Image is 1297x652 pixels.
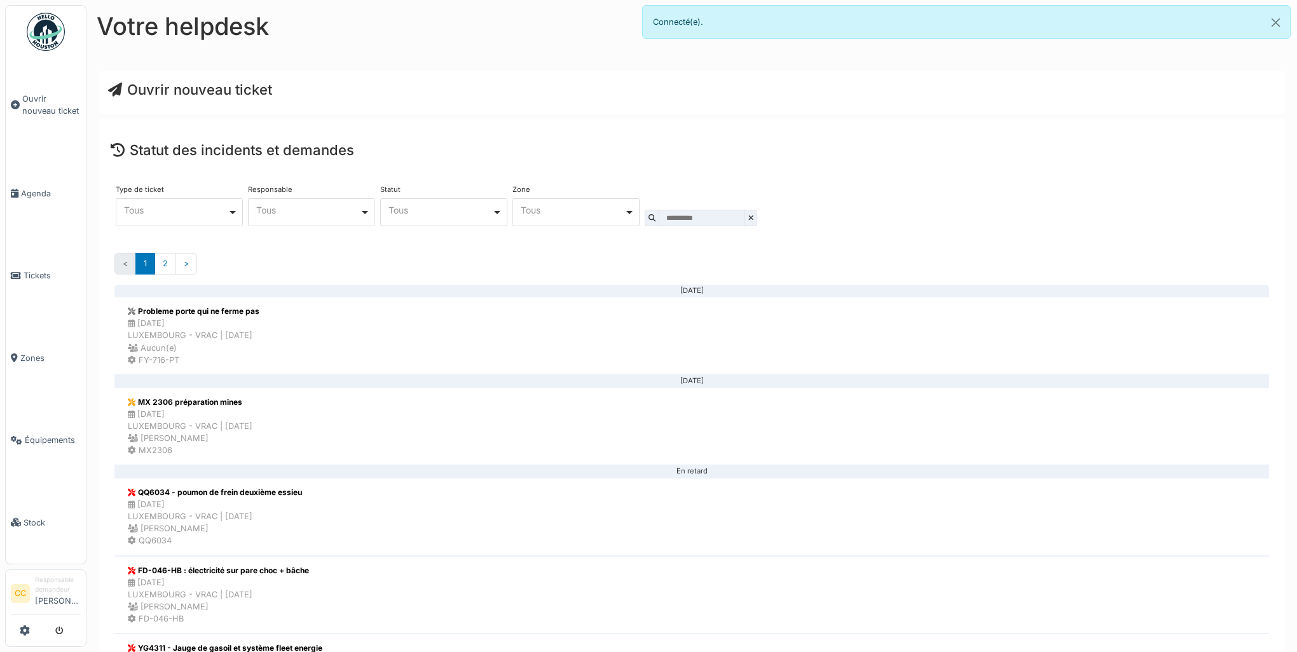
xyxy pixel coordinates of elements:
[128,354,259,366] div: FY-716-PT
[25,434,81,446] span: Équipements
[512,186,530,193] label: Zone
[116,186,164,193] label: Type de ticket
[114,297,1269,375] a: Probleme porte qui ne ferme pas [DATE]LUXEMBOURG - VRAC | [DATE] Aucun(e) FY-716-PT
[128,576,309,613] div: [DATE] LUXEMBOURG - VRAC | [DATE] [PERSON_NAME]
[380,186,401,193] label: Statut
[248,186,292,193] label: Responsable
[35,575,81,595] div: Responsable demandeur
[6,153,86,234] a: Agenda
[6,399,86,481] a: Équipements
[108,81,272,98] a: Ouvrir nouveau ticket
[6,58,86,153] a: Ouvrir nouveau ticket
[128,565,309,576] div: FD-046-HB : électricité sur pare choc + bâche
[128,397,252,408] div: MX 2306 préparation mines
[128,613,309,625] div: FD-046-HB
[11,575,81,615] a: CC Responsable demandeur[PERSON_NAME]
[6,234,86,316] a: Tickets
[128,408,252,445] div: [DATE] LUXEMBOURG - VRAC | [DATE] [PERSON_NAME]
[125,381,1259,382] div: [DATE]
[128,306,259,317] div: Probleme porte qui ne ferme pas
[11,584,30,603] li: CC
[128,444,252,456] div: MX2306
[1261,6,1290,39] button: Close
[388,207,492,214] div: Tous
[114,388,1269,466] a: MX 2306 préparation mines [DATE]LUXEMBOURG - VRAC | [DATE] [PERSON_NAME] MX2306
[22,93,81,117] span: Ouvrir nouveau ticket
[256,207,360,214] div: Tous
[24,517,81,529] span: Stock
[125,290,1259,292] div: [DATE]
[125,471,1259,472] div: En retard
[124,207,228,214] div: Tous
[114,253,1269,284] nav: Pages
[20,352,81,364] span: Zones
[21,187,81,200] span: Agenda
[521,207,624,214] div: Tous
[154,253,176,274] a: 2
[111,142,1273,158] h4: Statut des incidents et demandes
[642,5,1291,39] div: Connecté(e).
[6,481,86,563] a: Stock
[24,269,81,282] span: Tickets
[35,575,81,612] li: [PERSON_NAME]
[128,317,259,354] div: [DATE] LUXEMBOURG - VRAC | [DATE] Aucun(e)
[135,253,155,274] a: 1
[128,487,302,498] div: QQ6034 - poumon de frein deuxième essieu
[128,534,302,547] div: QQ6034
[114,556,1269,634] a: FD-046-HB : électricité sur pare choc + bâche [DATE]LUXEMBOURG - VRAC | [DATE] [PERSON_NAME] FD-0...
[6,317,86,399] a: Zones
[114,478,1269,556] a: QQ6034 - poumon de frein deuxième essieu [DATE]LUXEMBOURG - VRAC | [DATE] [PERSON_NAME] QQ6034
[128,498,302,535] div: [DATE] LUXEMBOURG - VRAC | [DATE] [PERSON_NAME]
[27,13,65,51] img: Badge_color-CXgf-gQk.svg
[175,253,197,274] a: Suivant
